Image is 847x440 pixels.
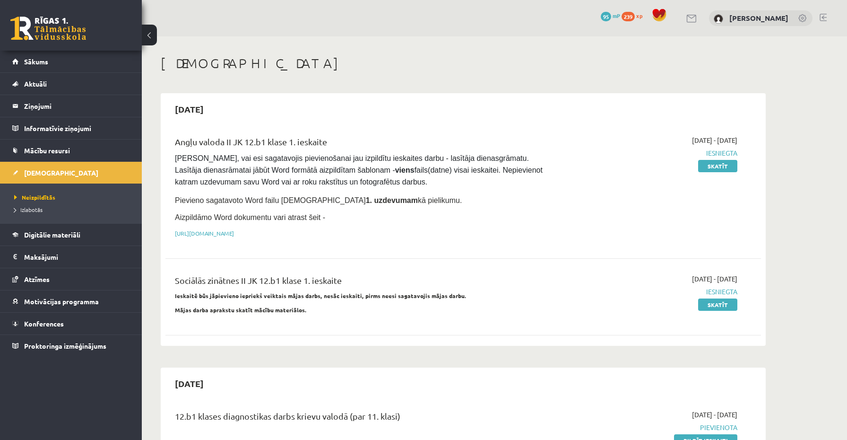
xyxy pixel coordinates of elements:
[175,196,462,204] span: Pievieno sagatavoto Word failu [DEMOGRAPHIC_DATA] kā pielikumu.
[14,205,132,214] a: Izlabotās
[12,51,130,72] a: Sākums
[12,313,130,334] a: Konferences
[12,162,130,184] a: [DEMOGRAPHIC_DATA]
[175,274,545,291] div: Sociālās zinātnes II JK 12.b1 klase 1. ieskaite
[175,213,325,221] span: Aizpildāmo Word dokumentu vari atrast šeit -
[24,57,48,66] span: Sākums
[698,299,737,311] a: Skatīt
[12,224,130,246] a: Digitālie materiāli
[24,246,130,268] legend: Maksājumi
[175,135,545,153] div: Angļu valoda II JK 12.b1 klase 1. ieskaite
[12,246,130,268] a: Maksājumi
[692,410,737,420] span: [DATE] - [DATE]
[10,17,86,40] a: Rīgas 1. Tālmācības vidusskola
[622,12,647,19] a: 239 xp
[12,73,130,95] a: Aktuāli
[24,168,98,177] span: [DEMOGRAPHIC_DATA]
[601,12,620,19] a: 95 mP
[165,98,213,120] h2: [DATE]
[698,160,737,172] a: Skatīt
[175,154,544,186] span: [PERSON_NAME], vai esi sagatavojis pievienošanai jau izpildītu ieskaites darbu - lasītāja dienasg...
[636,12,642,19] span: xp
[14,193,132,202] a: Neizpildītās
[24,297,99,306] span: Motivācijas programma
[24,230,80,239] span: Digitālie materiāli
[24,342,106,350] span: Proktoringa izmēģinājums
[24,319,64,328] span: Konferences
[12,117,130,139] a: Informatīvie ziņojumi
[395,166,415,174] strong: viens
[24,275,50,283] span: Atzīmes
[613,12,620,19] span: mP
[692,274,737,284] span: [DATE] - [DATE]
[12,140,130,161] a: Mācību resursi
[729,13,788,23] a: [PERSON_NAME]
[24,79,47,88] span: Aktuāli
[692,135,737,145] span: [DATE] - [DATE]
[24,117,130,139] legend: Informatīvie ziņojumi
[14,206,43,213] span: Izlabotās
[601,12,611,21] span: 95
[175,410,545,427] div: 12.b1 klases diagnostikas darbs krievu valodā (par 11. klasi)
[24,95,130,117] legend: Ziņojumi
[12,268,130,290] a: Atzīmes
[161,55,766,71] h1: [DEMOGRAPHIC_DATA]
[175,229,234,237] a: [URL][DOMAIN_NAME]
[559,287,737,297] span: Iesniegta
[14,194,55,201] span: Neizpildītās
[165,372,213,395] h2: [DATE]
[622,12,635,21] span: 239
[366,196,418,204] strong: 1. uzdevumam
[559,422,737,432] span: Pievienota
[175,306,307,314] strong: Mājas darba aprakstu skatīt mācību materiālos.
[12,335,130,357] a: Proktoringa izmēģinājums
[714,14,723,24] img: Madars Fiļencovs
[559,148,737,158] span: Iesniegta
[175,292,467,299] strong: Ieskaitē būs jāpievieno iepriekš veiktais mājas darbs, nesāc ieskaiti, pirms neesi sagatavojis mā...
[12,290,130,312] a: Motivācijas programma
[12,95,130,117] a: Ziņojumi
[24,146,70,155] span: Mācību resursi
